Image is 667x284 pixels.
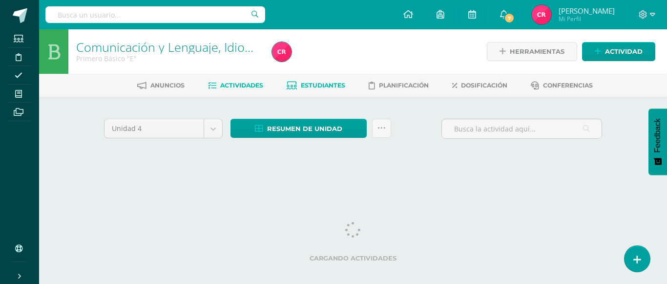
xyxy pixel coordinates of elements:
span: Mi Perfil [559,15,615,23]
h1: Comunicación y Lenguaje, Idioma Español [76,40,260,54]
span: Feedback [653,118,662,153]
a: Herramientas [487,42,577,61]
a: Comunicación y Lenguaje, Idioma Español [76,39,309,55]
span: Resumen de unidad [267,120,342,138]
span: Actividad [605,43,643,61]
label: Cargando actividades [104,255,602,262]
a: Actividades [208,78,263,93]
a: Estudiantes [287,78,345,93]
img: e3ffac15afa6ee5300c516ab87d4e208.png [272,42,292,62]
span: Conferencias [543,82,593,89]
span: Estudiantes [301,82,345,89]
a: Anuncios [137,78,185,93]
span: Anuncios [150,82,185,89]
a: Planificación [369,78,429,93]
span: Planificación [379,82,429,89]
span: Unidad 4 [112,119,196,138]
a: Unidad 4 [104,119,222,138]
img: e3ffac15afa6ee5300c516ab87d4e208.png [532,5,551,24]
span: Herramientas [510,43,564,61]
div: Primero Básico 'E' [76,54,260,63]
a: Resumen de unidad [230,119,367,138]
button: Feedback - Mostrar encuesta [648,109,667,175]
input: Busca la actividad aquí... [442,119,602,138]
a: Actividad [582,42,655,61]
span: Dosificación [461,82,507,89]
a: Dosificación [452,78,507,93]
span: Actividades [220,82,263,89]
span: [PERSON_NAME] [559,6,615,16]
input: Busca un usuario... [45,6,265,23]
span: 7 [504,13,515,23]
a: Conferencias [531,78,593,93]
